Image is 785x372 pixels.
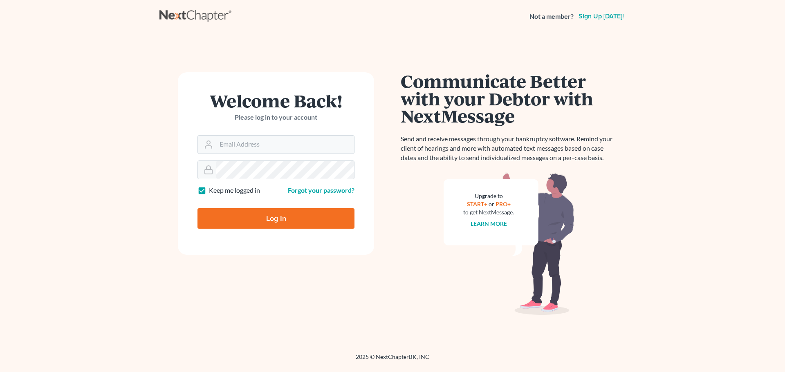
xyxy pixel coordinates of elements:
[489,200,494,207] span: or
[577,13,626,20] a: Sign up [DATE]!
[209,186,260,195] label: Keep me logged in
[529,12,574,21] strong: Not a member?
[197,113,354,122] p: Please log in to your account
[197,92,354,109] h1: Welcome Back!
[471,220,507,227] a: Learn more
[467,200,487,207] a: START+
[159,353,626,368] div: 2025 © NextChapterBK, INC
[463,208,514,216] div: to get NextMessage.
[401,134,617,163] p: Send and receive messages through your bankruptcy software. Remind your client of hearings and mo...
[463,192,514,200] div: Upgrade to
[216,136,354,154] input: Email Address
[288,186,354,194] a: Forgot your password?
[197,208,354,229] input: Log In
[401,72,617,125] h1: Communicate Better with your Debtor with NextMessage
[496,200,511,207] a: PRO+
[444,172,574,315] img: nextmessage_bg-59042aed3d76b12b5cd301f8e5b87938c9018125f34e5fa2b7a6b67550977c72.svg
